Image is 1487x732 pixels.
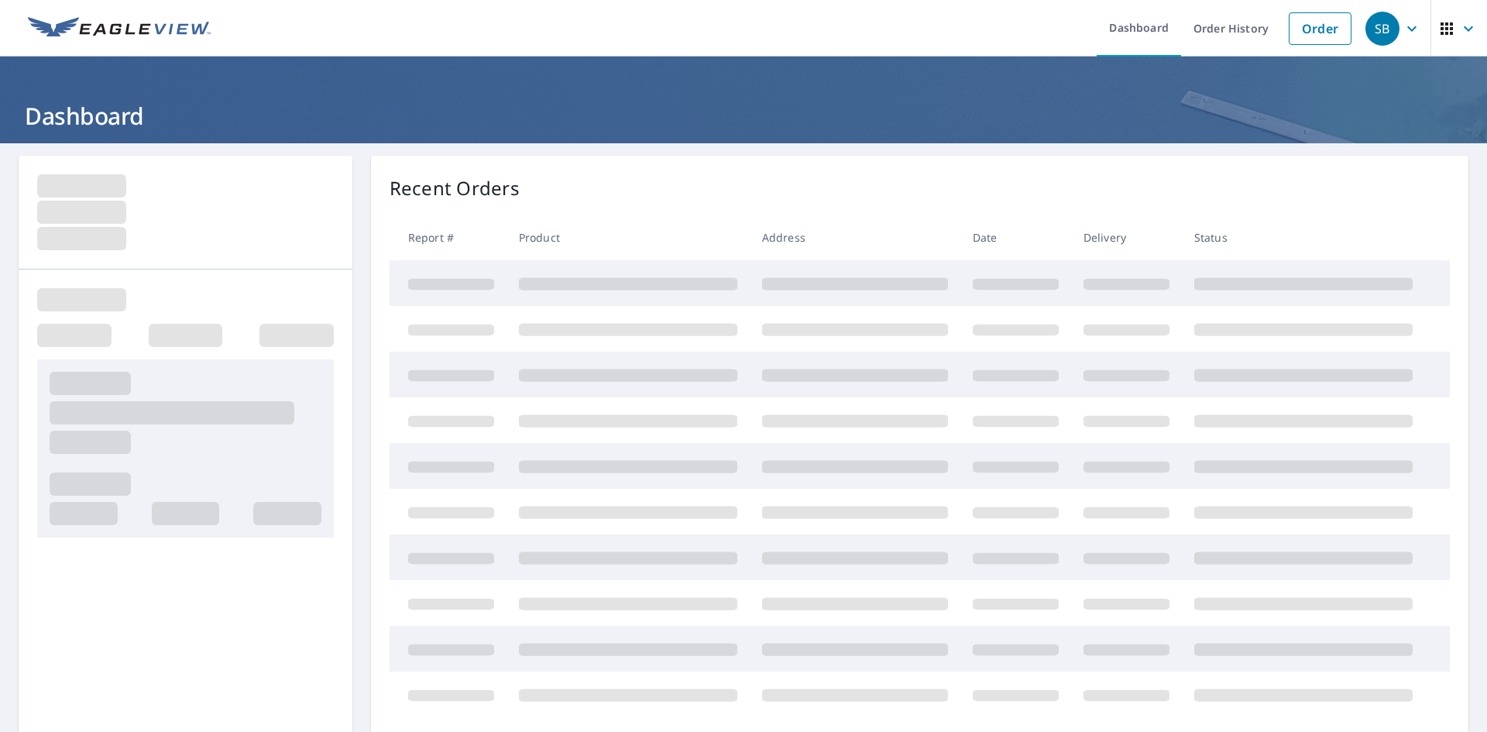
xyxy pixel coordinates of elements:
th: Product [507,215,750,260]
th: Date [960,215,1071,260]
th: Report # [390,215,507,260]
div: SB [1365,12,1399,46]
th: Delivery [1071,215,1182,260]
h1: Dashboard [19,100,1468,132]
th: Address [750,215,960,260]
th: Status [1182,215,1425,260]
img: EV Logo [28,17,211,40]
a: Order [1289,12,1351,45]
p: Recent Orders [390,174,520,202]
